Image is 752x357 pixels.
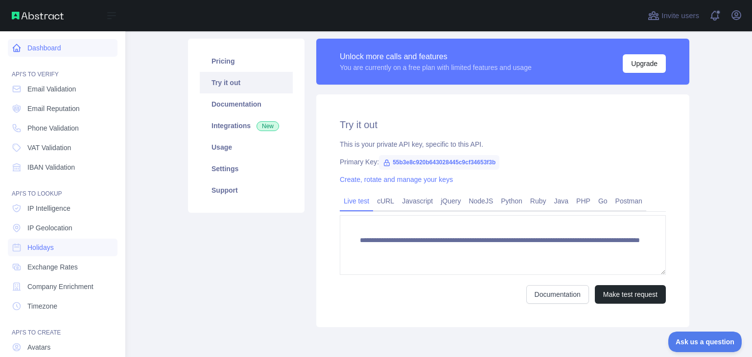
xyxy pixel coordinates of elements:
a: Go [594,193,611,209]
span: Company Enrichment [27,282,94,291]
a: Javascript [398,193,437,209]
button: Upgrade [623,54,666,73]
div: You are currently on a free plan with limited features and usage [340,63,532,72]
a: Ruby [526,193,550,209]
a: PHP [572,193,594,209]
span: IP Geolocation [27,223,72,233]
button: Invite users [646,8,701,23]
span: Exchange Rates [27,262,78,272]
a: Dashboard [8,39,117,57]
span: IP Intelligence [27,203,70,213]
a: Email Reputation [8,100,117,117]
a: Phone Validation [8,119,117,137]
span: Invite users [661,10,699,22]
span: Email Reputation [27,104,80,113]
button: Make test request [595,285,666,304]
a: Email Validation [8,80,117,98]
a: Try it out [200,72,293,93]
a: cURL [373,193,398,209]
a: IP Intelligence [8,200,117,217]
span: 55b3e8c920b643028445c9cf34653f3b [379,155,499,170]
span: Holidays [27,243,54,252]
span: Email Validation [27,84,76,94]
a: Support [200,179,293,201]
a: IP Geolocation [8,219,117,237]
a: Java [550,193,573,209]
img: Abstract API [12,12,64,20]
div: API'S TO CREATE [8,317,117,336]
span: Avatars [27,342,50,352]
a: Documentation [200,93,293,115]
a: Pricing [200,50,293,72]
a: VAT Validation [8,139,117,156]
a: Integrations New [200,115,293,136]
a: Company Enrichment [8,278,117,295]
span: Phone Validation [27,123,79,133]
a: Usage [200,136,293,158]
a: Live test [340,193,373,209]
a: Settings [200,158,293,179]
span: New [257,121,279,131]
div: Unlock more calls and features [340,51,532,63]
a: Timezone [8,297,117,315]
div: This is your private API key, specific to this API. [340,139,666,149]
a: Postman [611,193,646,209]
a: Holidays [8,239,117,256]
a: Avatars [8,338,117,356]
span: Timezone [27,301,57,311]
span: VAT Validation [27,143,71,153]
span: IBAN Validation [27,162,75,172]
iframe: Toggle Customer Support [668,332,742,352]
div: API'S TO LOOKUP [8,178,117,198]
a: Create, rotate and manage your keys [340,176,453,183]
a: jQuery [437,193,465,209]
div: API'S TO VERIFY [8,59,117,78]
a: Documentation [526,285,589,304]
h2: Try it out [340,118,666,132]
a: Exchange Rates [8,258,117,276]
a: Python [497,193,526,209]
a: IBAN Validation [8,158,117,176]
a: NodeJS [465,193,497,209]
div: Primary Key: [340,157,666,167]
